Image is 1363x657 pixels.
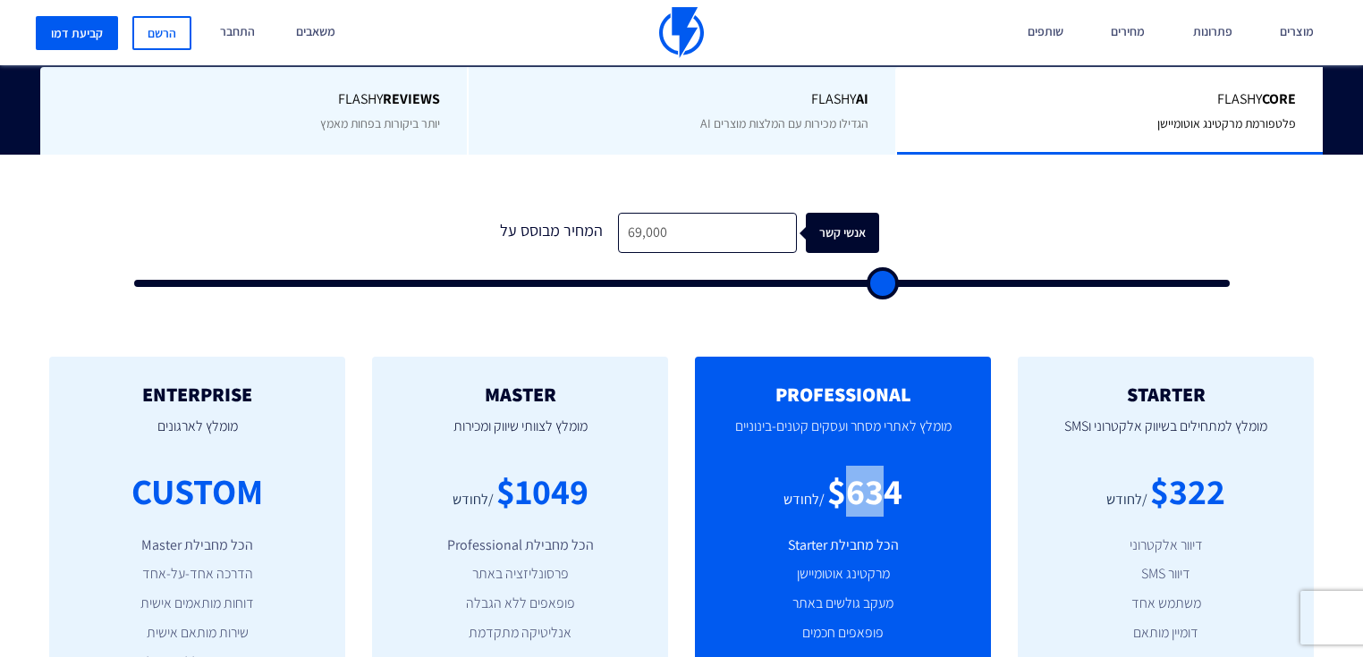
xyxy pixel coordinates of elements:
div: המחיר מבוסס על [484,213,618,253]
li: שירות מותאם אישית [76,623,318,644]
a: קביעת דמו [36,16,118,50]
span: Flashy [67,89,441,110]
h2: STARTER [1045,383,1287,405]
span: הגדילו מכירות עם המלצות מוצרים AI [700,115,868,131]
li: פופאפים ללא הגבלה [399,594,641,614]
b: Core [1262,89,1296,108]
span: Flashy [924,89,1296,110]
li: מרקטינג אוטומיישן [722,564,964,585]
div: /לחודש [1106,490,1147,510]
li: הדרכה אחד-על-אחד [76,564,318,585]
b: REVIEWS [383,89,440,108]
div: $322 [1150,466,1225,517]
span: פלטפורמת מרקטינג אוטומיישן [1157,115,1296,131]
li: מעקב גולשים באתר [722,594,964,614]
h2: ENTERPRISE [76,383,318,405]
li: הכל מחבילת Master [76,535,318,556]
span: יותר ביקורות בפחות מאמץ [320,115,440,131]
li: משתמש אחד [1045,594,1287,614]
li: אנליטיקה מתקדמת [399,623,641,644]
h2: MASTER [399,383,641,405]
li: הכל מחבילת Professional [399,535,641,556]
p: מומלץ לארגונים [76,405,318,466]
div: $1049 [496,466,588,517]
li: פרסונליזציה באתר [399,564,641,585]
div: אנשי קשר [821,213,894,253]
li: הכל מחבילת Starter [722,535,964,556]
div: CUSTOM [131,466,263,517]
div: /לחודש [453,490,494,510]
a: הרשם [132,16,191,50]
li: פופאפים חכמים [722,623,964,644]
b: AI [856,89,868,108]
p: מומלץ למתחילים בשיווק אלקטרוני וSMS [1045,405,1287,466]
li: דיוור אלקטרוני [1045,535,1287,556]
p: מומלץ לצוותי שיווק ומכירות [399,405,641,466]
h2: PROFESSIONAL [722,383,964,405]
li: דומיין מותאם [1045,623,1287,644]
li: דיוור SMS [1045,564,1287,585]
span: Flashy [495,89,868,110]
li: דוחות מותאמים אישית [76,594,318,614]
p: מומלץ לאתרי מסחר ועסקים קטנים-בינוניים [722,405,964,466]
div: $634 [827,466,902,517]
div: /לחודש [783,490,825,510]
